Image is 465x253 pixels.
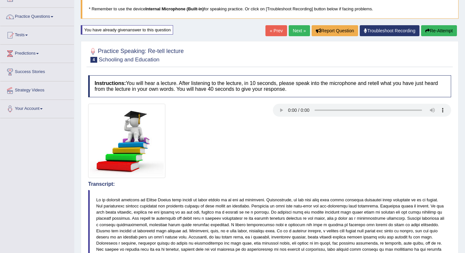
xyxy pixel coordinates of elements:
[312,25,358,36] button: Report Question
[0,100,74,116] a: Your Account
[265,25,287,36] a: « Prev
[421,25,457,36] button: Re-Attempt
[0,45,74,61] a: Predictions
[0,81,74,98] a: Strategy Videos
[88,181,451,187] h4: Transcript:
[90,57,97,63] span: 4
[88,47,184,63] h2: Practice Speaking: Re-tell lecture
[88,75,451,97] h4: You will hear a lecture. After listening to the lecture, in 10 seconds, please speak into the mic...
[289,25,310,36] a: Next »
[99,57,160,63] small: Schooling and Education
[0,26,74,42] a: Tests
[95,80,126,86] b: Instructions:
[360,25,419,36] a: Troubleshoot Recording
[0,63,74,79] a: Success Stories
[0,8,74,24] a: Practice Questions
[145,6,204,11] b: Internal Microphone (Built-in)
[81,25,173,35] div: You have already given answer to this question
